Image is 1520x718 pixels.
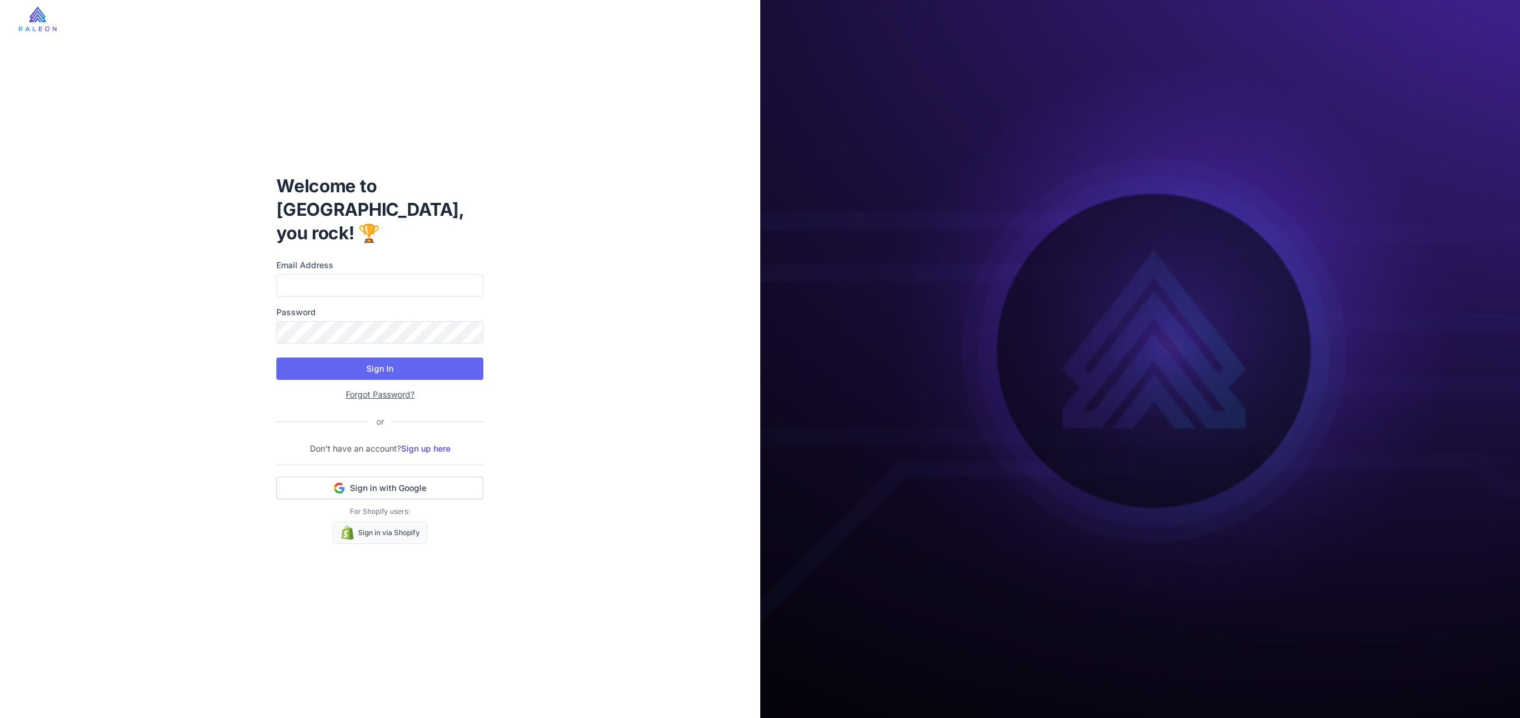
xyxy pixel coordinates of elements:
[276,477,483,499] button: Sign in with Google
[333,522,427,544] a: Sign in via Shopify
[19,6,56,31] img: raleon-logo-whitebg.9aac0268.jpg
[350,482,426,494] span: Sign in with Google
[401,443,450,453] a: Sign up here
[276,259,483,272] label: Email Address
[276,306,483,319] label: Password
[276,358,483,380] button: Sign In
[276,174,483,245] h1: Welcome to [GEOGRAPHIC_DATA], you rock! 🏆
[276,442,483,455] p: Don't have an account?
[367,415,393,428] div: or
[346,389,415,399] a: Forgot Password?
[276,506,483,517] p: For Shopify users:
